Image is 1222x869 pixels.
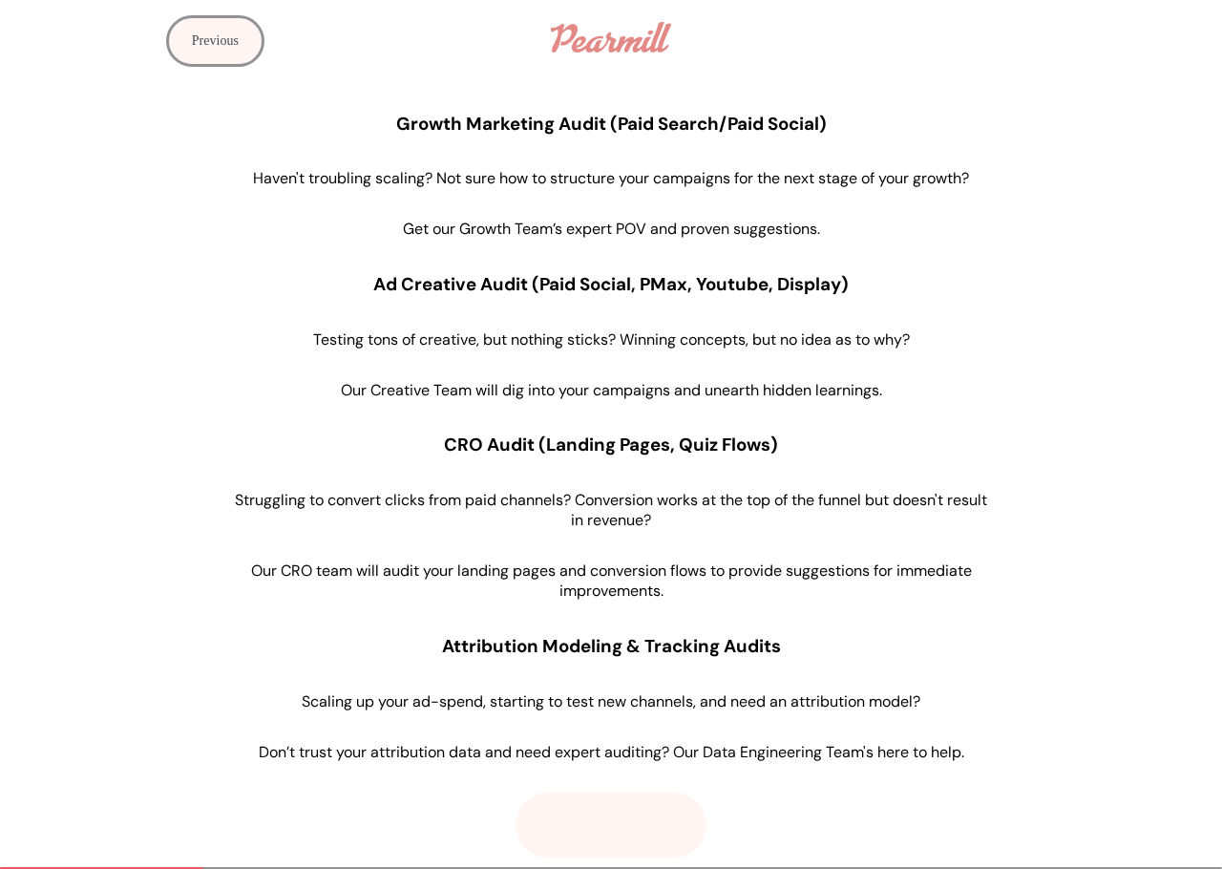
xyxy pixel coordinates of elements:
p: Get our Growth Team’s expert POV and proven suggestions. [403,219,820,239]
p: Our CRO team will audit your landing pages and conversion flows to provide suggestions for immedi... [229,561,993,601]
h3: CRO Audit (Landing Pages, Quiz Flows) [444,433,778,456]
h3: Attribution Modeling & Tracking Audits [442,634,781,658]
p: Testing tons of creative, but nothing sticks? Winning concepts, but no idea as to why? [313,329,910,350]
p: Haven't troubling scaling? Not sure how to structure your campaigns for the next stage of your gr... [253,168,969,188]
p: Don’t trust your attribution data and need expert auditing? Our Data Engineering Team's here to h... [259,742,964,762]
h3: Ad Creative Audit (Paid Social, PMax, Youtube, Display) [373,272,849,296]
p: Our Creative Team will dig into your campaigns and unearth hidden learnings. [341,380,882,400]
p: Struggling to convert clicks from paid channels? Conversion works at the top of the funnel but do... [229,490,993,530]
button: Next [516,793,706,858]
h3: Growth Marketing Audit (Paid Search/Paid Social) [396,112,827,136]
a: Logo [541,12,680,62]
button: Previous [166,15,264,67]
img: Logo [551,22,670,53]
p: Scaling up your ad-spend, starting to test new channels, and need an attribution model? [302,691,920,711]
